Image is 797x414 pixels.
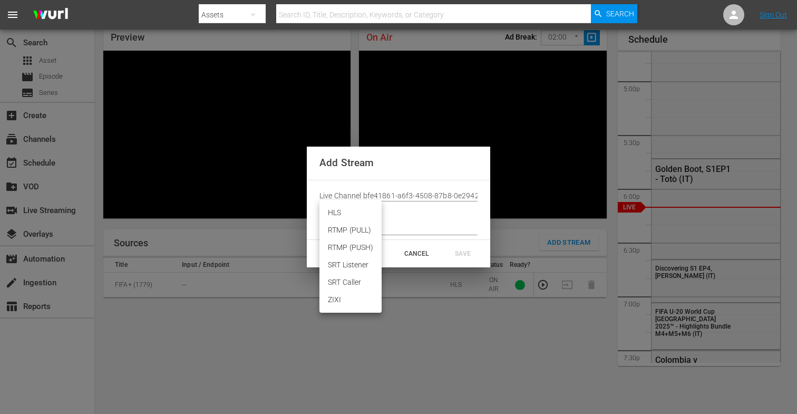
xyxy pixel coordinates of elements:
li: HLS [319,204,382,222]
li: RTMP (PULL) [319,222,382,239]
span: Search [606,4,634,23]
li: RTMP (PUSH) [319,239,382,256]
span: menu [6,8,19,21]
a: Sign Out [760,11,787,19]
li: SRT Caller [319,274,382,291]
li: SRT Listener [319,256,382,274]
img: ans4CAIJ8jUAAAAAAAAAAAAAAAAAAAAAAAAgQb4GAAAAAAAAAAAAAAAAAAAAAAAAJMjXAAAAAAAAAAAAAAAAAAAAAAAAgAT5G... [25,3,76,27]
li: ZIXI [319,291,382,309]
